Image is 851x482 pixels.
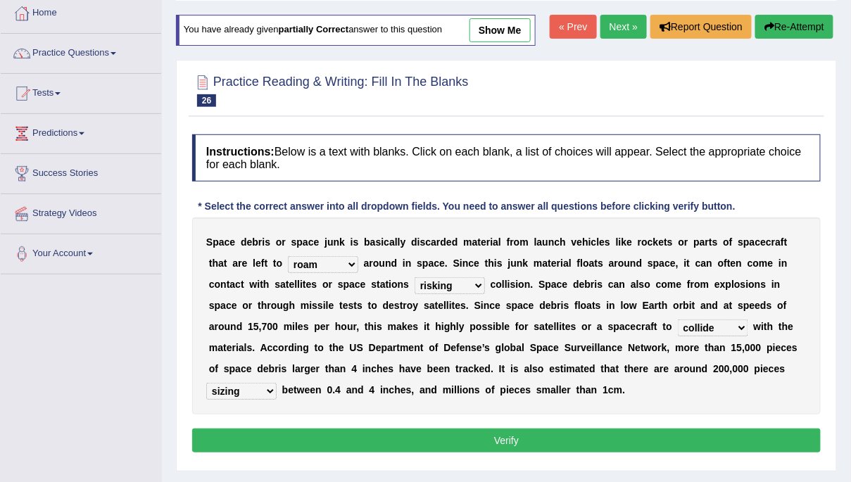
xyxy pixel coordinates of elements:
[380,279,386,290] b: a
[569,258,572,269] b: l
[1,74,161,109] a: Tests
[755,15,833,39] button: Re-Attempt
[624,258,631,269] b: u
[436,236,440,248] b: r
[638,236,641,248] b: r
[403,279,409,290] b: s
[729,236,733,248] b: f
[534,258,542,269] b: m
[760,236,766,248] b: e
[494,258,497,269] b: i
[286,279,289,290] b: t
[276,236,282,248] b: o
[267,300,270,311] b: r
[726,279,732,290] b: p
[445,258,448,269] b: .
[750,236,755,248] b: a
[485,258,488,269] b: t
[260,279,263,290] b: t
[510,236,514,248] b: r
[452,236,458,248] b: d
[297,236,303,248] b: p
[474,258,479,269] b: e
[242,258,248,269] b: e
[724,236,730,248] b: o
[384,236,389,248] b: c
[693,236,700,248] b: p
[226,300,232,311] b: c
[776,236,781,248] b: a
[280,279,286,290] b: a
[257,279,260,290] b: i
[261,300,267,311] b: h
[755,279,761,290] b: n
[736,258,743,269] b: n
[551,258,557,269] b: e
[534,236,537,248] b: l
[209,300,215,311] b: s
[749,279,755,290] b: o
[420,236,426,248] b: s
[626,236,632,248] b: e
[537,236,543,248] b: a
[505,279,508,290] b: l
[542,236,548,248] b: u
[562,279,568,290] b: e
[648,258,653,269] b: s
[431,236,436,248] b: a
[588,236,591,248] b: i
[1,194,161,229] a: Strategy Videos
[219,236,225,248] b: a
[746,279,749,290] b: i
[548,236,555,248] b: n
[774,279,781,290] b: n
[220,279,227,290] b: n
[417,236,420,248] b: i
[738,236,744,248] b: s
[453,258,460,269] b: S
[391,258,398,269] b: d
[573,279,579,290] b: d
[252,236,258,248] b: b
[224,258,227,269] b: t
[462,258,469,269] b: n
[275,279,280,290] b: s
[314,236,320,248] b: e
[645,279,651,290] b: o
[478,236,481,248] b: t
[709,236,712,248] b: t
[256,258,261,269] b: e
[518,279,524,290] b: o
[676,279,682,290] b: e
[364,258,370,269] b: a
[641,236,648,248] b: o
[572,236,577,248] b: v
[589,258,595,269] b: a
[385,258,391,269] b: n
[250,279,258,290] b: w
[206,236,213,248] b: S
[434,258,439,269] b: c
[229,279,235,290] b: a
[265,258,268,269] b: t
[667,279,676,290] b: m
[583,258,589,269] b: o
[551,279,557,290] b: a
[660,258,665,269] b: a
[700,279,709,290] b: m
[218,258,224,269] b: a
[209,258,213,269] b: t
[225,236,230,248] b: c
[327,236,334,248] b: u
[600,15,647,39] a: Next »
[339,236,345,248] b: k
[636,258,643,269] b: d
[306,279,312,290] b: e
[781,258,788,269] b: n
[282,236,285,248] b: r
[609,258,614,269] b: a
[714,279,720,290] b: e
[598,279,603,290] b: s
[309,300,312,311] b: i
[731,279,734,290] b: l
